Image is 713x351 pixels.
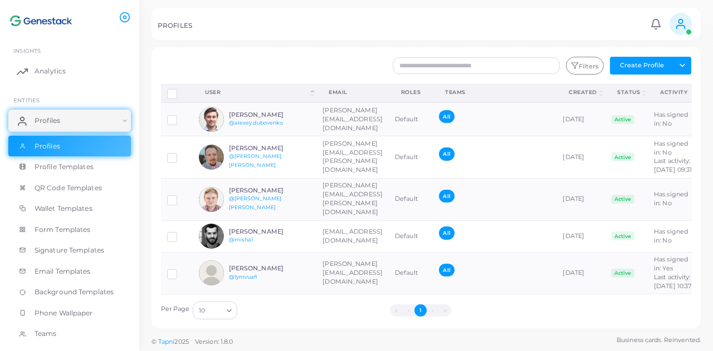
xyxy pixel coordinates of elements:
[229,195,283,210] a: @[PERSON_NAME].[PERSON_NAME]
[8,177,131,199] a: QR Code Templates
[13,97,40,103] span: ENTITIES
[316,136,389,179] td: [PERSON_NAME][EMAIL_ADDRESS][PERSON_NAME][DOMAIN_NAME]
[8,323,131,344] a: Teams
[199,187,224,212] img: avatar
[389,220,433,252] td: Default
[35,66,66,76] span: Analytics
[610,57,673,75] button: Create Profile
[229,236,253,243] a: @misha1
[229,145,311,152] h6: [PERSON_NAME]
[35,183,102,193] span: QR Code Templates
[35,162,94,172] span: Profile Templates
[161,84,193,102] th: Row-selection
[654,273,691,290] span: Last activity: [DATE] 10:37
[439,147,454,160] span: All
[158,22,192,29] h5: PROFILES
[8,281,131,303] a: Background Templates
[35,141,60,151] span: Profiles
[229,228,311,235] h6: [PERSON_NAME]
[205,88,309,96] div: User
[35,329,57,339] span: Teams
[35,116,60,126] span: Profiles
[611,152,634,161] span: Active
[161,305,190,314] label: Per Page
[195,338,233,345] span: Version: 1.8.0
[389,178,433,220] td: Default
[229,265,311,272] h6: [PERSON_NAME]
[556,252,605,294] td: [DATE]
[654,190,688,207] span: Has signed in: No
[439,190,454,202] span: All
[654,140,688,156] span: Has signed in: No
[654,255,688,272] span: Has signed in: Yes
[8,110,131,132] a: Profiles
[439,110,454,123] span: All
[445,88,544,96] div: Teams
[8,60,131,82] a: Analytics
[199,260,224,285] img: avatar
[174,337,188,347] span: 2025
[566,57,604,75] button: Filters
[389,252,433,294] td: Default
[35,287,114,297] span: Background Templates
[8,303,131,324] a: Phone Wallpaper
[229,187,311,194] h6: [PERSON_NAME]
[556,102,605,136] td: [DATE]
[556,220,605,252] td: [DATE]
[8,261,131,282] a: Email Templates
[654,111,688,127] span: Has signed in: No
[401,88,421,96] div: Roles
[35,308,93,318] span: Phone Wallpaper
[654,157,692,174] span: Last activity: [DATE] 09:31
[439,226,454,239] span: All
[556,178,605,220] td: [DATE]
[35,266,91,276] span: Email Templates
[556,136,605,179] td: [DATE]
[617,335,701,345] span: Business cards. Reinvented.
[199,145,224,170] img: avatar
[556,294,605,337] td: [DATE]
[316,220,389,252] td: [EMAIL_ADDRESS][DOMAIN_NAME]
[13,47,41,54] span: INSIGHTS
[8,219,131,240] a: Form Templates
[229,120,284,126] a: @alexey.dubovenko
[152,337,233,347] span: ©
[199,107,224,132] img: avatar
[316,252,389,294] td: [PERSON_NAME][EMAIL_ADDRESS][DOMAIN_NAME]
[611,269,634,278] span: Active
[8,198,131,219] a: Wallet Templates
[199,224,224,249] img: avatar
[229,153,283,168] a: @[PERSON_NAME].[PERSON_NAME]
[229,111,311,118] h6: [PERSON_NAME]
[611,195,634,204] span: Active
[617,88,640,96] div: Status
[329,88,377,96] div: Email
[569,88,597,96] div: Created
[389,294,433,337] td: Default
[35,245,104,255] span: Signature Templates
[414,304,427,317] button: Go to page 1
[8,156,131,177] a: Profile Templates
[316,294,389,337] td: [PERSON_NAME][EMAIL_ADDRESS][DOMAIN_NAME]
[611,115,634,124] span: Active
[10,11,72,31] img: logo
[439,264,454,276] span: All
[193,301,237,319] div: Search for option
[229,274,258,280] a: @1ymvuafi
[654,228,688,244] span: Has signed in: No
[389,136,433,179] td: Default
[316,102,389,136] td: [PERSON_NAME][EMAIL_ADDRESS][DOMAIN_NAME]
[8,136,131,157] a: Profiles
[389,102,433,136] td: Default
[35,204,92,214] span: Wallet Templates
[35,225,91,235] span: Form Templates
[316,178,389,220] td: [PERSON_NAME][EMAIL_ADDRESS][PERSON_NAME][DOMAIN_NAME]
[199,305,205,317] span: 10
[240,304,601,317] ul: Pagination
[8,240,131,261] a: Signature Templates
[206,304,222,317] input: Search for option
[660,88,687,96] div: activity
[611,231,634,240] span: Active
[158,338,175,345] a: Tapni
